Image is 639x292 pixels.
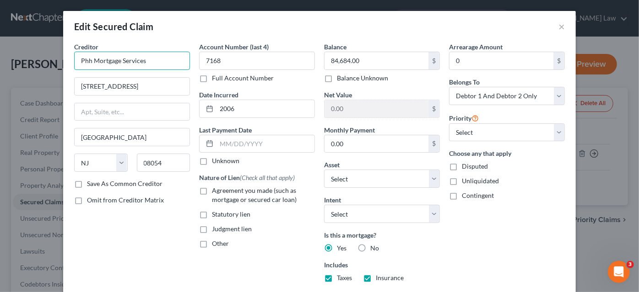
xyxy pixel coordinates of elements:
[370,244,379,252] span: No
[462,177,499,185] span: Unliquidated
[324,125,375,135] label: Monthly Payment
[199,52,315,70] input: XXXX
[199,90,238,100] label: Date Incurred
[217,135,314,153] input: MM/DD/YYYY
[75,128,190,146] input: Enter city...
[212,186,297,203] span: Agreement you made (such as mortgage or secured car loan)
[87,196,164,204] span: Omit from Creditor Matrix
[212,74,274,83] label: Full Account Number
[75,78,190,95] input: Enter address...
[324,230,440,240] label: Is this a mortgage?
[553,52,564,69] div: $
[376,274,404,281] span: Insurance
[324,260,440,270] label: Includes
[199,42,269,52] label: Account Number (last 4)
[74,52,190,70] input: Search creditor by name...
[212,239,229,247] span: Other
[137,154,190,172] input: Enter zip...
[462,162,488,170] span: Disputed
[324,195,341,205] label: Intent
[199,125,252,135] label: Last Payment Date
[199,173,295,182] label: Nature of Lien
[212,156,239,165] label: Unknown
[74,20,153,33] div: Edit Secured Claim
[428,100,439,117] div: $
[337,244,347,252] span: Yes
[428,52,439,69] div: $
[462,191,494,199] span: Contingent
[75,103,190,121] input: Apt, Suite, etc...
[627,261,634,268] span: 3
[74,43,98,51] span: Creditor
[449,52,553,69] input: 0.00
[337,74,388,83] label: Balance Unknown
[608,261,630,283] iframe: Intercom live chat
[212,225,252,233] span: Judgment lien
[212,210,250,218] span: Statutory lien
[325,52,428,69] input: 0.00
[428,135,439,153] div: $
[449,78,480,86] span: Belongs To
[217,100,314,117] input: MM/DD/YYYY
[325,135,428,153] input: 0.00
[87,179,162,188] label: Save As Common Creditor
[325,100,428,117] input: 0.00
[324,42,347,52] label: Balance
[337,274,352,281] span: Taxes
[240,174,295,181] span: (Check all that apply)
[324,161,340,169] span: Asset
[558,21,565,32] button: ×
[449,42,503,52] label: Arrearage Amount
[449,149,565,158] label: Choose any that apply
[324,90,352,100] label: Net Value
[449,112,479,123] label: Priority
